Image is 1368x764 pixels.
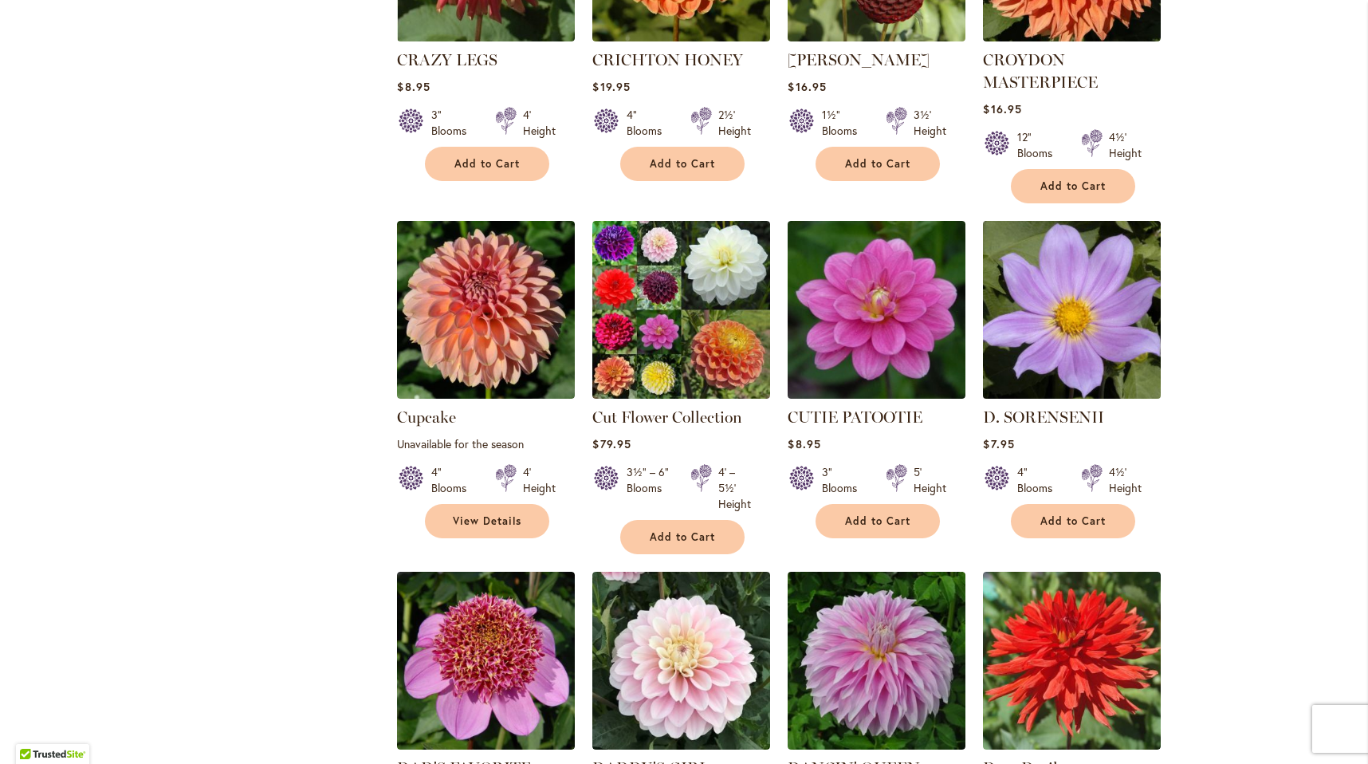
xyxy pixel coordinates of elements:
[788,738,965,753] a: Dancin' Queen
[397,387,575,402] a: Cupcake
[620,147,745,181] button: Add to Cart
[788,30,965,45] a: CROSSFIELD EBONY
[845,514,910,528] span: Add to Cart
[650,157,715,171] span: Add to Cart
[1040,179,1106,193] span: Add to Cart
[592,408,742,427] a: Cut Flower Collection
[453,514,521,528] span: View Details
[592,50,743,69] a: CRICHTON HONEY
[983,436,1014,451] span: $7.95
[397,572,575,750] img: DAD'S FAVORITE
[592,79,630,94] span: $19.95
[397,738,575,753] a: DAD'S FAVORITE
[397,30,575,45] a: CRAZY LEGS
[983,408,1104,427] a: D. SORENSENII
[788,572,965,750] img: Dancin' Queen
[1109,129,1142,161] div: 4½' Height
[1017,464,1062,496] div: 4" Blooms
[397,79,430,94] span: $8.95
[816,147,940,181] button: Add to Cart
[822,107,867,139] div: 1½" Blooms
[454,157,520,171] span: Add to Cart
[983,101,1021,116] span: $16.95
[718,464,751,512] div: 4' – 5½' Height
[788,221,965,399] img: CUTIE PATOOTIE
[431,464,476,496] div: 4" Blooms
[788,50,930,69] a: [PERSON_NAME]
[425,504,549,538] a: View Details
[788,408,922,427] a: CUTIE PATOOTIE
[397,436,575,451] p: Unavailable for the season
[718,107,751,139] div: 2½' Height
[627,464,671,512] div: 3½" – 6" Blooms
[1011,504,1135,538] button: Add to Cart
[627,107,671,139] div: 4" Blooms
[983,738,1161,753] a: Dare Devil
[592,221,770,399] img: CUT FLOWER COLLECTION
[592,436,631,451] span: $79.95
[788,387,965,402] a: CUTIE PATOOTIE
[983,50,1098,92] a: CROYDON MASTERPIECE
[822,464,867,496] div: 3" Blooms
[397,408,456,427] a: Cupcake
[523,107,556,139] div: 4' Height
[914,107,946,139] div: 3½' Height
[788,436,820,451] span: $8.95
[620,520,745,554] button: Add to Cart
[1011,169,1135,203] button: Add to Cart
[425,147,549,181] button: Add to Cart
[1109,464,1142,496] div: 4½' Height
[1017,129,1062,161] div: 12" Blooms
[983,572,1161,750] img: Dare Devil
[650,530,715,544] span: Add to Cart
[983,387,1161,402] a: D. SORENSENII
[983,30,1161,45] a: CROYDON MASTERPIECE
[12,707,57,752] iframe: Launch Accessibility Center
[845,157,910,171] span: Add to Cart
[788,79,826,94] span: $16.95
[431,107,476,139] div: 3" Blooms
[1040,514,1106,528] span: Add to Cart
[523,464,556,496] div: 4' Height
[397,50,497,69] a: CRAZY LEGS
[592,572,770,750] img: DADDY'S GIRL
[592,30,770,45] a: CRICHTON HONEY
[816,504,940,538] button: Add to Cart
[979,217,1166,404] img: D. SORENSENII
[914,464,946,496] div: 5' Height
[592,387,770,402] a: CUT FLOWER COLLECTION
[592,738,770,753] a: DADDY'S GIRL
[397,221,575,399] img: Cupcake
